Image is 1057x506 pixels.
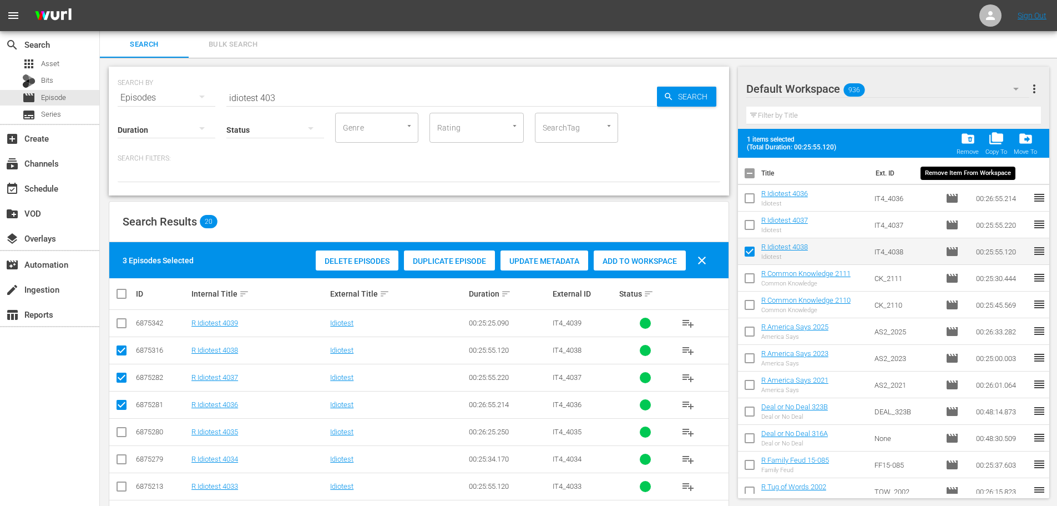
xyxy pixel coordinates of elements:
[843,78,864,102] span: 936
[1033,431,1046,444] span: reorder
[191,400,238,409] a: R Idiotest 4036
[330,319,353,327] a: Idiotest
[761,483,826,491] a: R Tug of Words 2002
[1014,148,1037,156] div: Move To
[675,310,701,337] button: playlist_add
[1033,218,1046,231] span: reorder
[681,453,695,466] span: playlist_add
[761,323,828,331] a: R America Says 2025
[1028,82,1041,96] span: more_vert
[404,257,495,265] span: Duplicate Episode
[330,482,353,490] a: Idiotest
[191,455,238,463] a: R Idiotest 4034
[1033,458,1046,471] span: reorder
[747,143,841,151] span: (Total Duration: 00:25:55.120)
[945,298,959,312] span: Episode
[972,185,1033,212] td: 00:26:55.214
[22,57,36,71] span: apps
[469,319,549,327] div: 00:25:25.090
[695,254,709,267] span: clear
[982,128,1010,159] span: Copy Item To Workspace
[761,307,851,314] div: Common Knowledge
[945,432,959,445] span: Episode
[118,82,215,113] div: Episodes
[469,287,549,300] div: Duration
[945,192,959,205] span: Episode
[675,419,701,445] button: playlist_add
[1010,128,1040,159] button: Move To
[619,287,671,300] div: Status
[136,482,188,490] div: 6875213
[945,458,959,472] span: Episode
[136,319,188,327] div: 6875342
[41,109,61,120] span: Series
[870,478,941,505] td: TOW_2002
[118,154,720,163] p: Search Filters:
[469,400,549,409] div: 00:26:55.214
[22,91,36,104] span: movie
[945,485,959,498] span: Episode
[594,257,686,265] span: Add to Workspace
[747,136,841,143] span: 1 items selected
[509,121,520,131] button: Open
[761,333,828,340] div: America Says
[675,446,701,473] button: playlist_add
[761,360,828,367] div: America Says
[939,158,969,189] th: Type
[501,289,511,299] span: sort
[1033,191,1046,204] span: reorder
[972,425,1033,452] td: 00:48:30.509
[469,455,549,463] div: 00:25:34.170
[191,346,238,354] a: R Idiotest 4038
[553,482,581,490] span: IT4_4033
[330,346,353,354] a: Idiotest
[1028,76,1041,102] button: more_vert
[945,272,959,285] span: Episode
[553,400,581,409] span: IT4_4036
[123,255,194,266] div: 3 Episodes Selected
[675,392,701,418] button: playlist_add
[761,158,869,189] th: Title
[7,9,20,22] span: menu
[945,325,959,338] span: Episode
[6,232,19,246] span: layers
[972,238,1033,265] td: 00:25:55.120
[972,292,1033,318] td: 00:25:45.569
[404,121,414,131] button: Open
[960,131,975,146] span: folder_delete
[6,308,19,322] span: table_chart
[870,185,941,212] td: IT4_4036
[500,257,588,265] span: Update Metadata
[594,251,686,270] button: Add to Workspace
[761,403,828,411] a: Deal or No Deal 323B
[1033,271,1046,284] span: reorder
[972,318,1033,345] td: 00:26:33.282
[191,428,238,436] a: R Idiotest 4035
[500,251,588,270] button: Update Metadata
[191,373,238,382] a: R Idiotest 4037
[27,3,80,29] img: ans4CAIJ8jUAAAAAAAAAAAAAAAAAAAAAAAAgQb4GAAAAAAAAAAAAAAAAAAAAAAAAJMjXAAAAAAAAAAAAAAAAAAAAAAAAgAT5G...
[239,289,249,299] span: sort
[191,287,327,300] div: Internal Title
[553,346,581,354] span: IT4_4038
[870,318,941,345] td: AS2_2025
[972,478,1033,505] td: 00:26:15.823
[761,253,808,260] div: Idiotest
[870,345,941,372] td: AS2_2023
[380,289,390,299] span: sort
[972,372,1033,398] td: 00:26:01.064
[761,429,828,438] a: Deal or No Deal 316A
[1018,131,1033,146] span: drive_file_move
[469,346,549,354] div: 00:25:55.120
[945,405,959,418] span: Episode
[644,289,654,299] span: sort
[41,75,53,86] span: Bits
[136,346,188,354] div: 6875316
[469,428,549,436] div: 00:26:25.250
[985,148,1007,156] div: Copy To
[761,456,829,464] a: R Family Feud 15-085
[604,121,614,131] button: Open
[191,482,238,490] a: R Idiotest 4033
[681,371,695,384] span: playlist_add
[195,38,271,51] span: Bulk Search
